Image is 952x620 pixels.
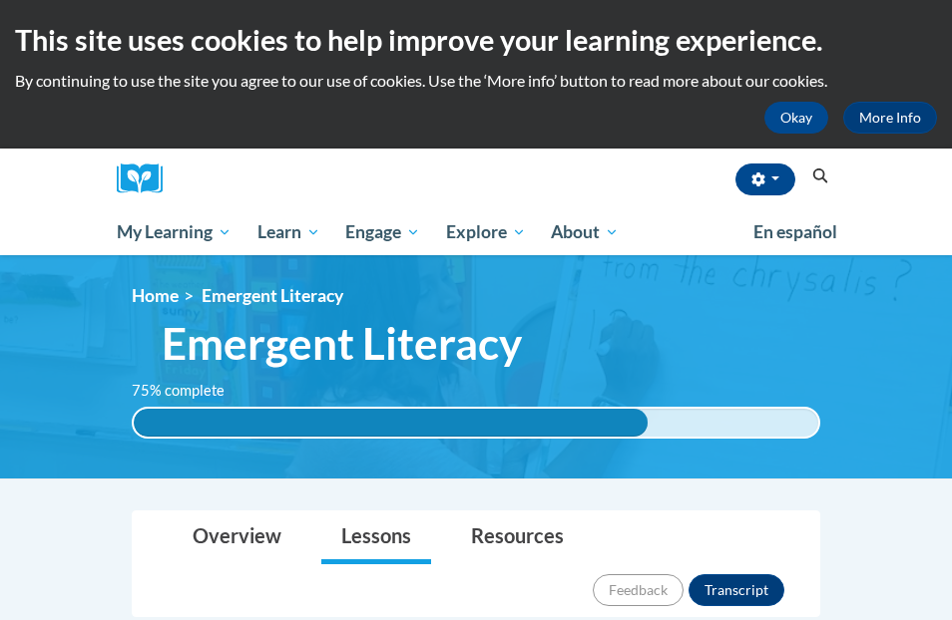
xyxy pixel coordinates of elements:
a: My Learning [104,209,244,255]
button: Search [805,164,835,188]
span: Emergent Literacy [202,285,343,306]
img: Logo brand [117,163,177,194]
a: Engage [332,209,433,255]
p: By continuing to use the site you agree to our use of cookies. Use the ‘More info’ button to read... [15,70,937,92]
span: Emergent Literacy [162,317,522,370]
button: Transcript [689,574,784,606]
a: About [539,209,633,255]
span: Explore [446,220,526,244]
button: Feedback [593,574,684,606]
a: Explore [433,209,539,255]
span: My Learning [117,220,232,244]
div: 75% complete [134,409,648,437]
a: Lessons [321,511,431,564]
a: Resources [451,511,584,564]
span: Learn [257,220,320,244]
a: Cox Campus [117,163,177,194]
span: About [551,220,619,244]
button: Okay [764,102,828,134]
div: Main menu [102,209,850,255]
button: Account Settings [735,163,795,195]
a: More Info [843,102,937,134]
label: 75% complete [132,380,246,402]
a: En español [740,211,850,253]
span: En español [753,221,837,242]
a: Overview [173,511,301,564]
h2: This site uses cookies to help improve your learning experience. [15,20,937,60]
a: Learn [244,209,333,255]
a: Home [132,285,179,306]
span: Engage [345,220,420,244]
